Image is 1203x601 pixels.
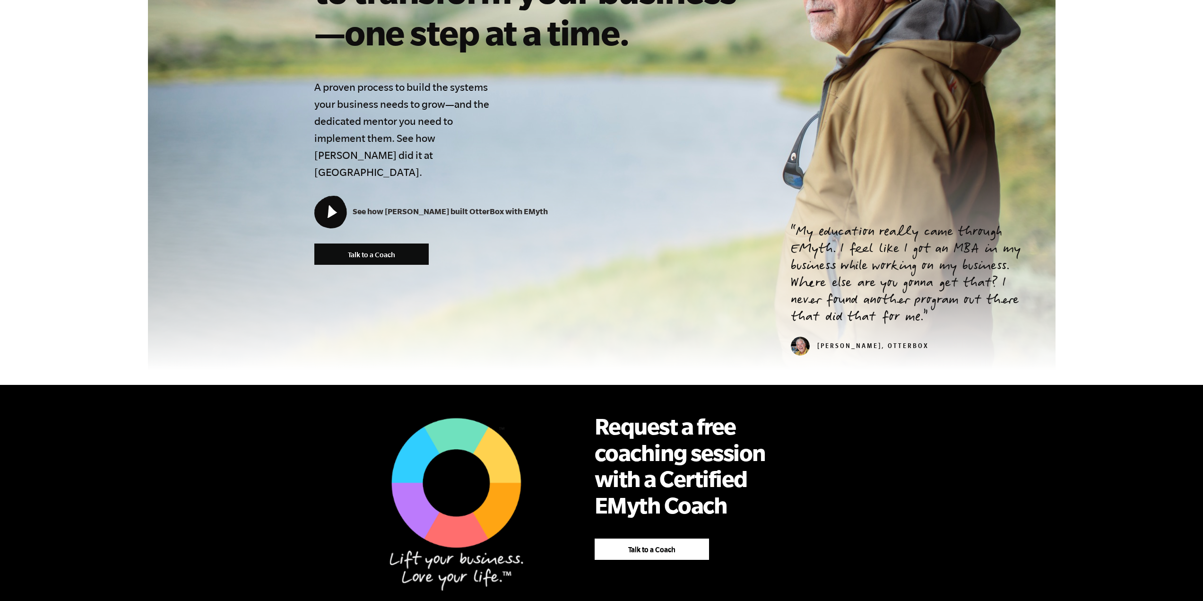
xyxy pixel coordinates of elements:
[1156,556,1203,601] iframe: Chat Widget
[595,413,784,518] h2: Request a free coaching session with a Certified EMyth Coach
[791,343,929,351] cite: [PERSON_NAME], OtterBox
[791,337,810,356] img: Curt Richardson, OtterBox
[314,78,496,181] h4: A proven process to build the systems your business needs to grow—and the dedicated mentor you ne...
[595,539,709,560] a: Talk to a Coach
[314,207,548,216] a: See how [PERSON_NAME] built OtterBox with EMyth
[314,244,429,265] a: Talk to a Coach
[348,251,395,259] span: Talk to a Coach
[354,399,552,601] img: Smart Business Coach
[791,225,1033,327] p: My education really came through EMyth. I feel like I got an MBA in my business while working on ...
[628,546,675,554] span: Talk to a Coach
